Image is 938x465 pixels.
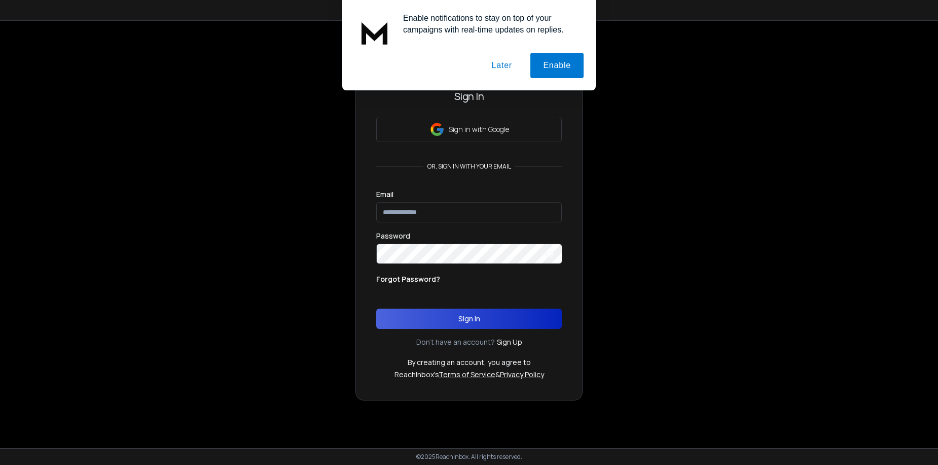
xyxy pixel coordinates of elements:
[416,337,495,347] p: Don't have an account?
[376,117,562,142] button: Sign in with Google
[376,309,562,329] button: Sign In
[449,124,509,135] p: Sign in with Google
[408,357,531,368] p: By creating an account, you agree to
[354,12,395,53] img: notification icon
[376,274,440,284] p: Forgot Password?
[500,370,544,379] a: Privacy Policy
[394,370,544,380] p: ReachInbox's &
[439,370,495,379] a: Terms of Service
[530,53,584,78] button: Enable
[423,162,515,171] p: or, sign in with your email
[376,89,562,104] h3: Sign In
[497,337,522,347] a: Sign Up
[479,53,524,78] button: Later
[416,453,522,461] p: © 2025 Reachinbox. All rights reserved.
[376,191,393,198] label: Email
[376,233,410,240] label: Password
[395,12,584,36] div: Enable notifications to stay on top of your campaigns with real-time updates on replies.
